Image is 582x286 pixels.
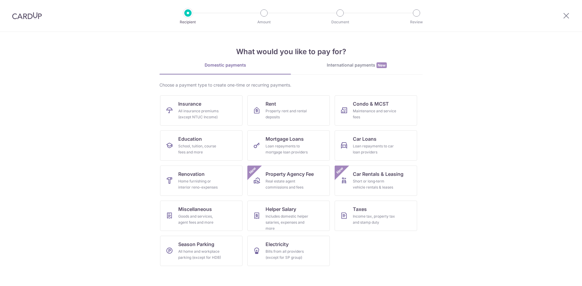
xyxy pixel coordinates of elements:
[266,108,309,120] div: Property rent and rental deposits
[376,62,387,68] span: New
[335,201,417,231] a: TaxesIncome tax, property tax and stamp duty
[160,95,242,126] a: InsuranceAll insurance premiums (except NTUC Income)
[353,170,403,178] span: Car Rentals & Leasing
[178,135,202,143] span: Education
[247,130,330,161] a: Mortgage LoansLoan repayments to mortgage loan providers
[353,205,367,213] span: Taxes
[353,135,376,143] span: Car Loans
[160,201,242,231] a: MiscellaneousGoods and services, agent fees and more
[266,205,296,213] span: Helper Salary
[159,46,423,57] h4: What would you like to pay for?
[248,166,258,176] span: New
[335,130,417,161] a: Car LoansLoan repayments to car loan providers
[353,100,389,107] span: Condo & MCST
[247,236,330,266] a: ElectricityBills from all providers (except for SP group)
[247,95,330,126] a: RentProperty rent and rental deposits
[178,170,205,178] span: Renovation
[178,248,222,261] div: All home and workplace parking (except for HDB)
[335,166,345,176] span: New
[266,178,309,190] div: Real estate agent commissions and fees
[353,213,396,225] div: Income tax, property tax and stamp duty
[335,95,417,126] a: Condo & MCSTMaintenance and service fees
[160,130,242,161] a: EducationSchool, tuition, course fees and more
[291,62,423,68] div: International payments
[318,19,363,25] p: Document
[353,178,396,190] div: Short or long‑term vehicle rentals & leases
[266,213,309,232] div: Includes domestic helper salaries, expenses and more
[335,166,417,196] a: Car Rentals & LeasingShort or long‑term vehicle rentals & leasesNew
[178,241,214,248] span: Season Parking
[178,213,222,225] div: Goods and services, agent fees and more
[266,100,276,107] span: Rent
[266,135,304,143] span: Mortgage Loans
[178,100,201,107] span: Insurance
[160,166,242,196] a: RenovationHome furnishing or interior reno-expenses
[159,82,423,88] div: Choose a payment type to create one-time or recurring payments.
[178,143,222,155] div: School, tuition, course fees and more
[247,166,330,196] a: Property Agency FeeReal estate agent commissions and feesNew
[266,241,289,248] span: Electricity
[266,143,309,155] div: Loan repayments to mortgage loan providers
[394,19,439,25] p: Review
[178,205,212,213] span: Miscellaneous
[166,19,210,25] p: Recipient
[242,19,286,25] p: Amount
[178,178,222,190] div: Home furnishing or interior reno-expenses
[159,62,291,68] div: Domestic payments
[12,12,42,19] img: CardUp
[247,201,330,231] a: Helper SalaryIncludes domestic helper salaries, expenses and more
[266,170,314,178] span: Property Agency Fee
[266,248,309,261] div: Bills from all providers (except for SP group)
[160,236,242,266] a: Season ParkingAll home and workplace parking (except for HDB)
[178,108,222,120] div: All insurance premiums (except NTUC Income)
[353,143,396,155] div: Loan repayments to car loan providers
[353,108,396,120] div: Maintenance and service fees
